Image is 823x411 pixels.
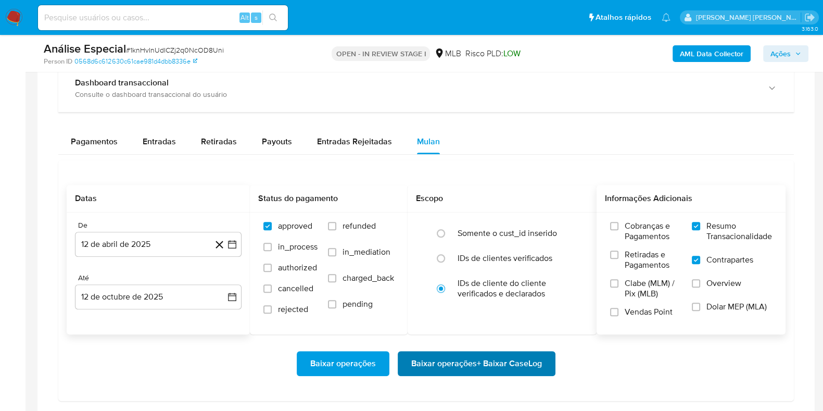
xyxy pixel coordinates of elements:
[596,12,651,23] span: Atalhos rápidos
[680,45,743,62] b: AML Data Collector
[74,57,197,66] a: 0568d6c612630c61cae981d4dbb8336e
[255,13,258,22] span: s
[763,45,808,62] button: Ações
[662,13,670,22] a: Notificações
[44,57,72,66] b: Person ID
[262,10,284,25] button: search-icon
[44,40,126,57] b: Análise Especial
[503,47,520,59] span: LOW
[804,12,815,23] a: Sair
[801,24,818,33] span: 3.163.0
[126,45,224,55] span: # 1knHvInUdICZj2q0NcOD8Uni
[240,13,249,22] span: Alt
[38,11,288,24] input: Pesquise usuários ou casos...
[673,45,751,62] button: AML Data Collector
[434,48,461,59] div: MLB
[465,48,520,59] span: Risco PLD:
[770,45,791,62] span: Ações
[332,46,430,61] p: OPEN - IN REVIEW STAGE I
[696,13,801,22] p: viviane.jdasilva@mercadopago.com.br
